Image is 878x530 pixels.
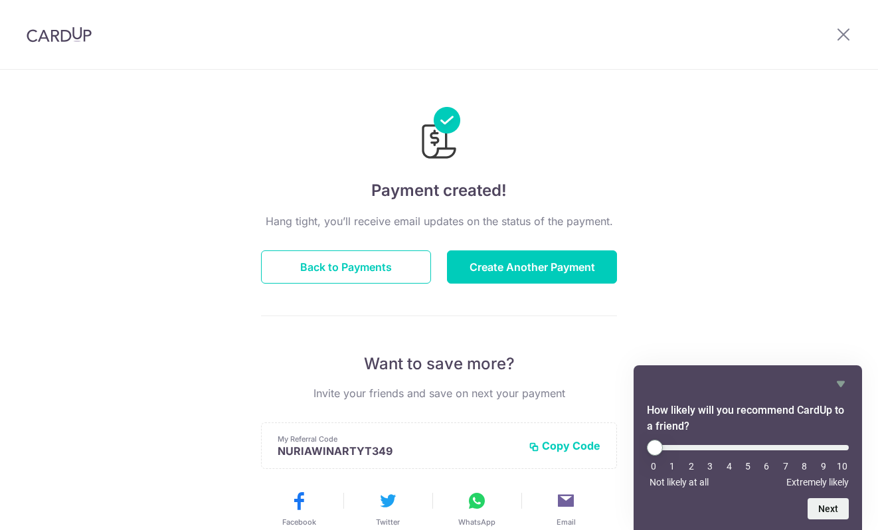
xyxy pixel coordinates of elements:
li: 6 [760,461,773,472]
button: Hide survey [833,376,849,392]
button: Create Another Payment [447,250,617,284]
span: Extremely likely [786,477,849,487]
div: How likely will you recommend CardUp to a friend? Select an option from 0 to 10, with 0 being Not... [647,440,849,487]
p: Want to save more? [261,353,617,375]
span: Twitter [376,517,400,527]
li: 10 [835,461,849,472]
li: 7 [779,461,792,472]
span: WhatsApp [458,517,495,527]
span: Not likely at all [650,477,709,487]
li: 9 [817,461,830,472]
p: NURIAWINARTYT349 [278,444,518,458]
h2: How likely will you recommend CardUp to a friend? Select an option from 0 to 10, with 0 being Not... [647,402,849,434]
button: WhatsApp [438,490,516,527]
img: CardUp [27,27,92,43]
button: Twitter [349,490,427,527]
li: 1 [665,461,679,472]
button: Copy Code [529,439,600,452]
img: Payments [418,107,460,163]
li: 4 [723,461,736,472]
button: Email [527,490,605,527]
button: Facebook [260,490,338,527]
p: My Referral Code [278,434,518,444]
li: 8 [798,461,811,472]
button: Back to Payments [261,250,431,284]
div: How likely will you recommend CardUp to a friend? Select an option from 0 to 10, with 0 being Not... [647,376,849,519]
li: 3 [703,461,717,472]
span: Email [557,517,576,527]
p: Hang tight, you’ll receive email updates on the status of the payment. [261,213,617,229]
li: 2 [685,461,698,472]
span: Facebook [282,517,316,527]
li: 0 [647,461,660,472]
p: Invite your friends and save on next your payment [261,385,617,401]
button: Next question [808,498,849,519]
h4: Payment created! [261,179,617,203]
li: 5 [741,461,754,472]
